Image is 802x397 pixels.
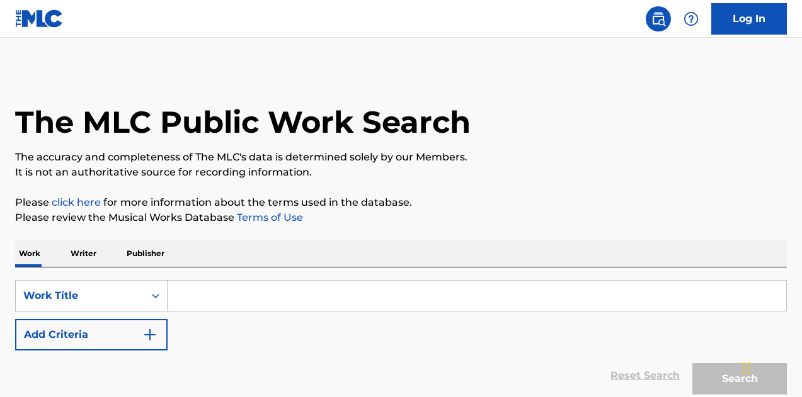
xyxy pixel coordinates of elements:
p: Publisher [123,240,168,267]
img: search [651,11,666,26]
p: It is not an authoritative source for recording information. [15,165,787,180]
a: Terms of Use [234,211,303,223]
img: 9d2ae6d4665cec9f34b9.svg [142,327,158,342]
div: Work Title [23,288,137,303]
p: Please for more information about the terms used in the database. [15,195,787,210]
iframe: Chat Widget [739,337,802,397]
a: click here [52,196,101,208]
button: Add Criteria [15,319,168,350]
a: Public Search [646,6,671,31]
img: MLC Logo [15,9,64,28]
img: help [684,11,699,26]
div: Help [679,6,704,31]
h1: The MLC Public Work Search [15,103,471,141]
p: The accuracy and completeness of The MLC's data is determined solely by our Members. [15,150,787,165]
p: Please review the Musical Works Database [15,210,787,225]
div: Drag [743,349,750,387]
a: Log In [711,3,787,35]
p: Writer [67,240,100,267]
p: Work [15,240,44,267]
